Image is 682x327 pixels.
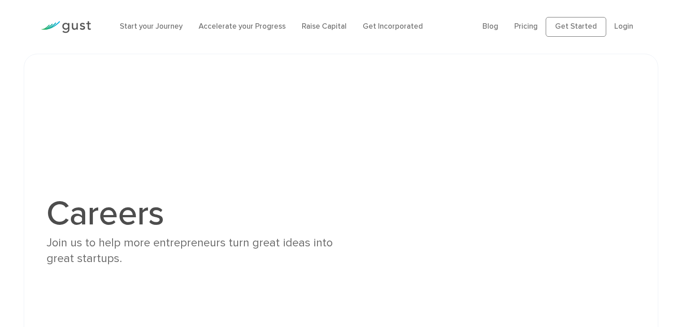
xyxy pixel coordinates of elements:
[120,22,182,31] a: Start your Journey
[614,22,633,31] a: Login
[514,22,538,31] a: Pricing
[47,197,334,231] h1: Careers
[546,17,606,37] a: Get Started
[199,22,286,31] a: Accelerate your Progress
[363,22,423,31] a: Get Incorporated
[302,22,347,31] a: Raise Capital
[482,22,498,31] a: Blog
[47,235,334,267] div: Join us to help more entrepreneurs turn great ideas into great startups.
[41,21,91,33] img: Gust Logo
